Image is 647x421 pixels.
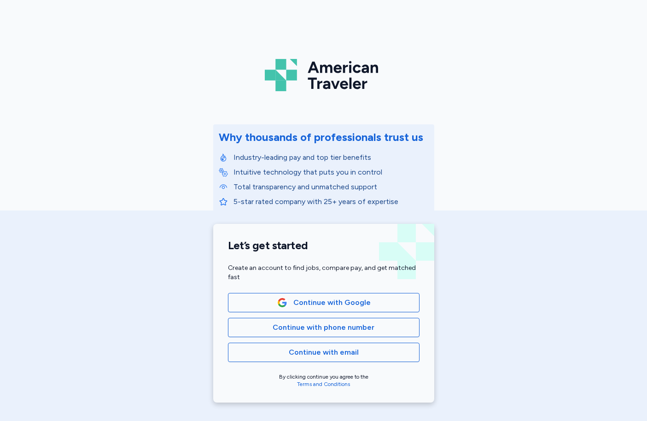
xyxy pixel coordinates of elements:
[228,293,420,312] button: Google LogoContinue with Google
[277,298,287,308] img: Google Logo
[297,381,350,387] a: Terms and Conditions
[233,196,429,207] p: 5-star rated company with 25+ years of expertise
[219,130,423,145] div: Why thousands of professionals trust us
[233,152,429,163] p: Industry-leading pay and top tier benefits
[228,239,420,252] h1: Let’s get started
[233,181,429,193] p: Total transparency and unmatched support
[265,55,383,95] img: Logo
[228,373,420,388] div: By clicking continue you agree to the
[293,297,371,308] span: Continue with Google
[233,167,429,178] p: Intuitive technology that puts you in control
[273,322,374,333] span: Continue with phone number
[228,343,420,362] button: Continue with email
[228,318,420,337] button: Continue with phone number
[228,263,420,282] div: Create an account to find jobs, compare pay, and get matched fast
[289,347,359,358] span: Continue with email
